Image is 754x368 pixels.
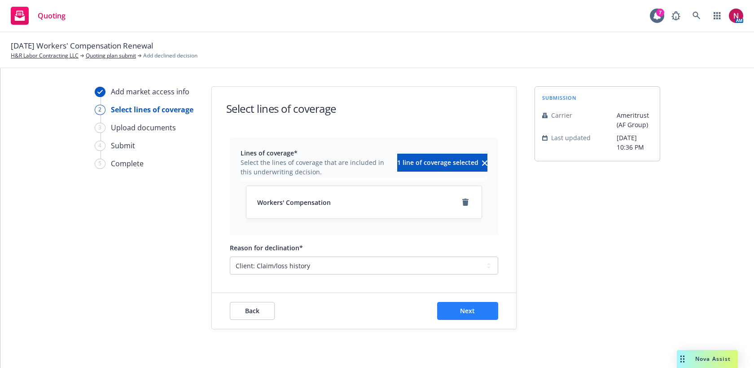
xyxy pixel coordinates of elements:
[111,86,189,97] div: Add market access info
[230,302,275,320] button: Back
[230,244,303,252] span: Reason for declination*
[695,355,731,363] span: Nova Assist
[677,350,688,368] div: Drag to move
[617,133,653,152] span: [DATE] 10:36 PM
[38,12,66,19] span: Quoting
[542,94,577,102] span: submission
[667,7,685,25] a: Report a Bug
[460,306,475,315] span: Next
[226,101,336,116] h1: Select lines of coverage
[617,111,653,129] span: Ameritrust (AF Group)
[111,140,135,151] div: Submit
[397,154,487,172] button: 1 line of coverage selectedclear selection
[241,148,392,158] span: Lines of coverage*
[656,9,664,17] div: 7
[677,350,738,368] button: Nova Assist
[482,160,487,166] svg: clear selection
[143,52,197,60] span: Add declined decision
[95,141,105,151] div: 4
[7,3,69,28] a: Quoting
[729,9,743,23] img: photo
[708,7,726,25] a: Switch app
[111,158,144,169] div: Complete
[460,197,471,208] a: remove
[95,105,105,115] div: 2
[245,306,259,315] span: Back
[241,158,392,177] span: Select the lines of coverage that are included in this underwriting decision.
[437,302,498,320] button: Next
[111,122,176,133] div: Upload documents
[688,7,706,25] a: Search
[95,159,105,169] div: 5
[397,158,478,167] span: 1 line of coverage selected
[11,40,153,52] span: [DATE] Workers' Compensation Renewal
[257,198,331,207] span: Workers' Compensation
[551,111,572,120] span: Carrier
[86,52,136,60] a: Quoting plan submit
[551,133,591,142] span: Last updated
[111,104,193,115] div: Select lines of coverage
[95,123,105,133] div: 3
[11,52,79,60] a: H&R Labor Contracting LLC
